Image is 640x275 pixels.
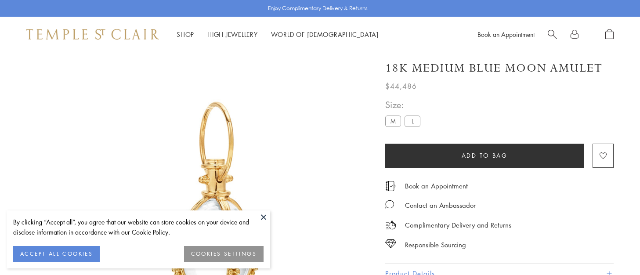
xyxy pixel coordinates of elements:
p: Complimentary Delivery and Returns [405,220,511,231]
span: Add to bag [462,151,508,160]
img: icon_appointment.svg [385,181,396,191]
a: Book an Appointment [477,30,535,39]
span: $44,486 [385,80,417,92]
div: Responsible Sourcing [405,239,466,250]
img: MessageIcon-01_2.svg [385,200,394,209]
a: Open Shopping Bag [605,29,614,40]
label: L [405,116,420,127]
nav: Main navigation [177,29,379,40]
span: Size: [385,98,424,112]
div: Contact an Ambassador [405,200,476,211]
button: Add to bag [385,144,584,168]
img: icon_sourcing.svg [385,239,396,248]
img: Temple St. Clair [26,29,159,40]
a: Search [548,29,557,40]
button: ACCEPT ALL COOKIES [13,246,100,262]
a: Book an Appointment [405,181,468,191]
a: ShopShop [177,30,194,39]
button: COOKIES SETTINGS [184,246,264,262]
label: M [385,116,401,127]
div: By clicking “Accept all”, you agree that our website can store cookies on your device and disclos... [13,217,264,237]
a: High JewelleryHigh Jewellery [207,30,258,39]
p: Enjoy Complimentary Delivery & Returns [268,4,368,13]
img: icon_delivery.svg [385,220,396,231]
h1: 18K Medium Blue Moon Amulet [385,61,603,76]
a: World of [DEMOGRAPHIC_DATA]World of [DEMOGRAPHIC_DATA] [271,30,379,39]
